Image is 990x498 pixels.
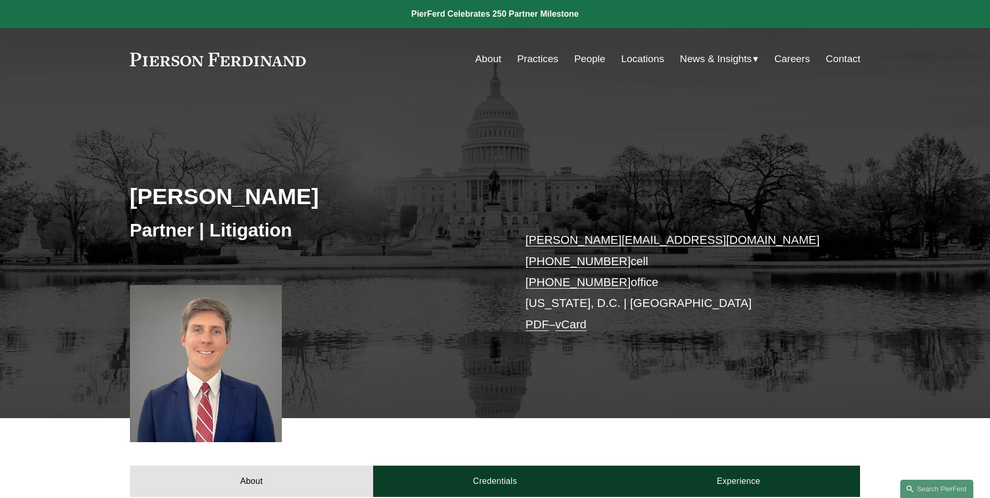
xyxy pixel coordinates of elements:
a: [PERSON_NAME][EMAIL_ADDRESS][DOMAIN_NAME] [526,233,820,246]
a: Credentials [373,466,617,497]
a: Locations [621,49,664,69]
p: cell office [US_STATE], D.C. | [GEOGRAPHIC_DATA] – [526,230,830,335]
a: [PHONE_NUMBER] [526,276,631,289]
a: Careers [774,49,810,69]
a: About [130,466,374,497]
a: [PHONE_NUMBER] [526,255,631,268]
h3: Partner | Litigation [130,219,495,242]
a: Experience [617,466,861,497]
a: PDF [526,318,549,331]
a: People [574,49,605,69]
h2: [PERSON_NAME] [130,183,495,210]
a: folder dropdown [680,49,759,69]
span: News & Insights [680,50,752,68]
a: Search this site [900,480,973,498]
a: About [475,49,502,69]
a: Practices [517,49,558,69]
a: Contact [826,49,860,69]
a: vCard [555,318,587,331]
